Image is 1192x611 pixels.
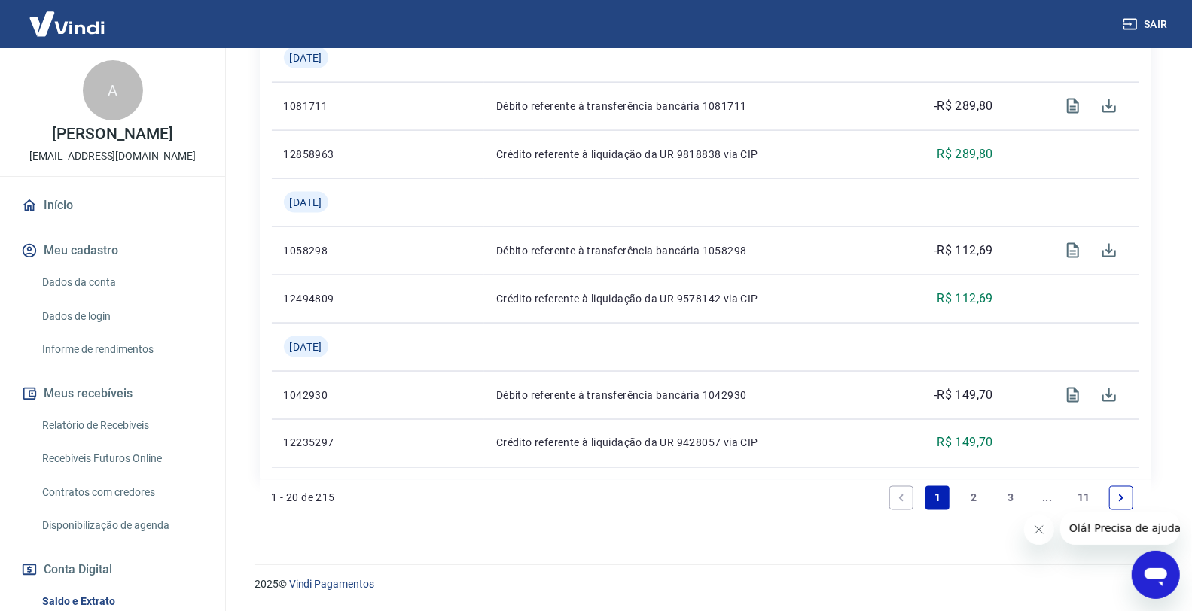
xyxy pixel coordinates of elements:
[36,334,207,365] a: Informe de rendimentos
[18,1,116,47] img: Vindi
[52,126,172,142] p: [PERSON_NAME]
[36,443,207,474] a: Recebíveis Futuros Online
[496,291,877,306] p: Crédito referente à liquidação da UR 9578142 via CIP
[925,486,950,510] a: Page 1 is your current page
[496,147,877,162] p: Crédito referente à liquidação da UR 9818838 via CIP
[83,60,143,120] div: A
[36,510,207,541] a: Disponibilização de agenda
[1060,512,1180,545] iframe: Mensagem da empresa
[255,577,1156,593] p: 2025 ©
[1072,486,1096,510] a: Page 11
[937,145,993,163] p: R$ 289,80
[290,339,322,354] span: [DATE]
[18,553,207,586] button: Conta Digital
[284,291,389,306] p: 12494809
[1109,486,1133,510] a: Next page
[284,147,389,162] p: 12858963
[290,50,322,65] span: [DATE]
[9,11,127,23] span: Olá! Precisa de ajuda?
[1091,233,1127,269] span: Download
[934,242,993,260] p: -R$ 112,69
[284,388,389,403] p: 1042930
[290,195,322,210] span: [DATE]
[1055,88,1091,124] span: Visualizar
[284,99,389,114] p: 1081711
[496,388,877,403] p: Débito referente à transferência bancária 1042930
[883,480,1139,516] ul: Pagination
[1132,551,1180,599] iframe: Botão para abrir a janela de mensagens
[289,579,374,591] a: Vindi Pagamentos
[1055,377,1091,413] span: Visualizar
[1120,11,1174,38] button: Sair
[1035,486,1059,510] a: Jump forward
[29,148,196,164] p: [EMAIL_ADDRESS][DOMAIN_NAME]
[284,243,389,258] p: 1058298
[889,486,913,510] a: Previous page
[962,486,986,510] a: Page 2
[934,97,993,115] p: -R$ 289,80
[18,377,207,410] button: Meus recebíveis
[1055,233,1091,269] span: Visualizar
[1024,515,1054,545] iframe: Fechar mensagem
[937,290,993,308] p: R$ 112,69
[36,301,207,332] a: Dados de login
[496,436,877,451] p: Crédito referente à liquidação da UR 9428057 via CIP
[272,491,335,506] p: 1 - 20 de 215
[284,436,389,451] p: 12235297
[18,234,207,267] button: Meu cadastro
[496,99,877,114] p: Débito referente à transferência bancária 1081711
[1091,377,1127,413] span: Download
[496,243,877,258] p: Débito referente à transferência bancária 1058298
[36,267,207,298] a: Dados da conta
[998,486,1023,510] a: Page 3
[937,434,993,452] p: R$ 149,70
[1091,88,1127,124] span: Download
[36,477,207,508] a: Contratos com credores
[934,386,993,404] p: -R$ 149,70
[36,410,207,441] a: Relatório de Recebíveis
[18,189,207,222] a: Início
